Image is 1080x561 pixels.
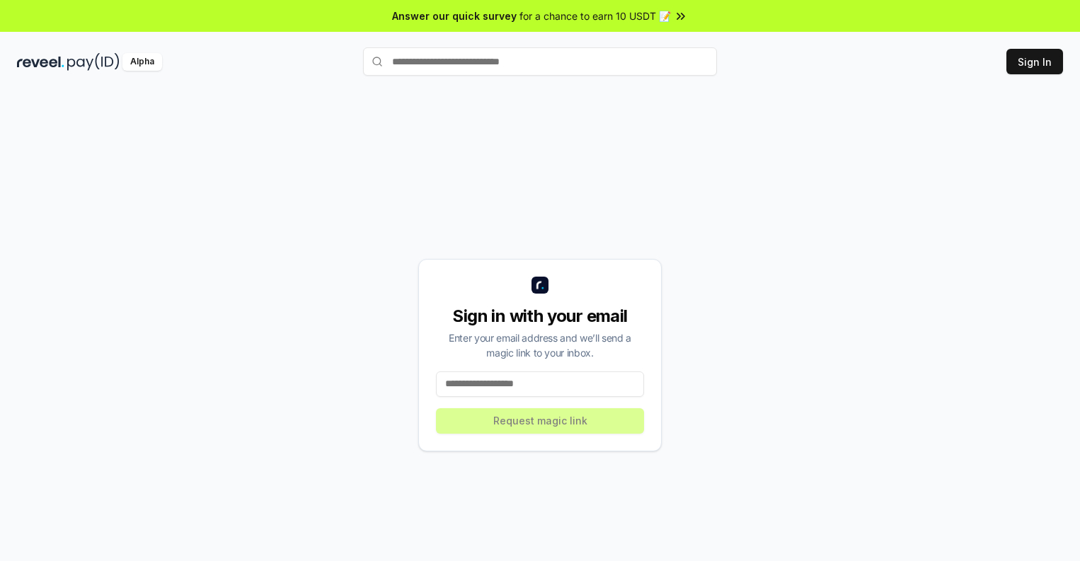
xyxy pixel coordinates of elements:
[17,53,64,71] img: reveel_dark
[122,53,162,71] div: Alpha
[392,8,517,23] span: Answer our quick survey
[519,8,671,23] span: for a chance to earn 10 USDT 📝
[436,330,644,360] div: Enter your email address and we’ll send a magic link to your inbox.
[1006,49,1063,74] button: Sign In
[436,305,644,328] div: Sign in with your email
[67,53,120,71] img: pay_id
[532,277,548,294] img: logo_small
